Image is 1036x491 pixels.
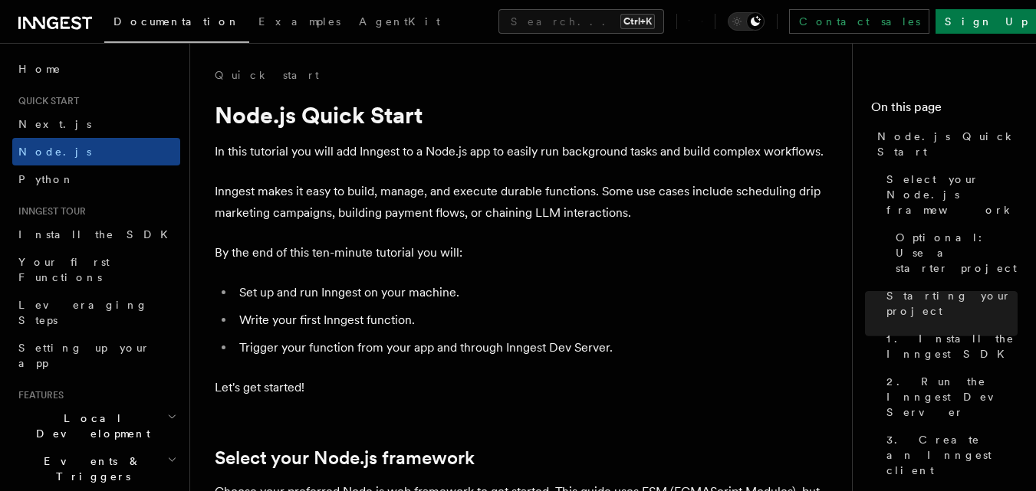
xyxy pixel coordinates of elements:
[18,118,91,130] span: Next.js
[728,12,765,31] button: Toggle dark mode
[215,101,828,129] h1: Node.js Quick Start
[12,110,180,138] a: Next.js
[12,411,167,441] span: Local Development
[258,15,340,28] span: Examples
[12,205,86,218] span: Inngest tour
[871,98,1018,123] h4: On this page
[215,447,475,469] a: Select your Node.js framework
[350,5,449,41] a: AgentKit
[877,129,1018,159] span: Node.js Quick Start
[886,432,1018,478] span: 3. Create an Inngest client
[886,172,1018,218] span: Select your Node.js framework
[359,15,440,28] span: AgentKit
[215,242,828,264] p: By the end of this ten-minute tutorial you will:
[890,224,1018,282] a: Optional: Use a starter project
[18,256,110,283] span: Your first Functions
[880,282,1018,325] a: Starting your project
[12,138,180,165] a: Node.js
[18,61,61,77] span: Home
[12,165,180,193] a: Python
[12,447,180,490] button: Events & Triggers
[880,426,1018,484] a: 3. Create an Inngest client
[12,389,64,401] span: Features
[235,309,828,331] li: Write your first Inngest function.
[18,228,177,241] span: Install the SDK
[215,67,319,83] a: Quick start
[886,374,1018,420] span: 2. Run the Inngest Dev Server
[620,14,655,29] kbd: Ctrl+K
[12,453,167,484] span: Events & Triggers
[235,337,828,358] li: Trigger your function from your app and through Inngest Dev Server.
[886,331,1018,362] span: 1. Install the Inngest SDK
[880,325,1018,368] a: 1. Install the Inngest SDK
[12,334,180,377] a: Setting up your app
[871,123,1018,165] a: Node.js Quick Start
[498,9,664,34] button: Search...Ctrl+K
[880,165,1018,224] a: Select your Node.js framework
[12,55,180,83] a: Home
[18,173,74,185] span: Python
[12,248,180,291] a: Your first Functions
[12,404,180,447] button: Local Development
[18,299,148,326] span: Leveraging Steps
[215,141,828,162] p: In this tutorial you will add Inngest to a Node.js app to easily run background tasks and build c...
[113,15,240,28] span: Documentation
[789,9,929,34] a: Contact sales
[249,5,350,41] a: Examples
[215,181,828,224] p: Inngest makes it easy to build, manage, and execute durable functions. Some use cases include sch...
[12,95,79,107] span: Quick start
[886,288,1018,319] span: Starting your project
[235,282,828,303] li: Set up and run Inngest on your machine.
[12,221,180,248] a: Install the SDK
[896,230,1018,276] span: Optional: Use a starter project
[880,368,1018,426] a: 2. Run the Inngest Dev Server
[215,377,828,398] p: Let's get started!
[18,342,150,369] span: Setting up your app
[12,291,180,334] a: Leveraging Steps
[18,146,91,158] span: Node.js
[104,5,249,43] a: Documentation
